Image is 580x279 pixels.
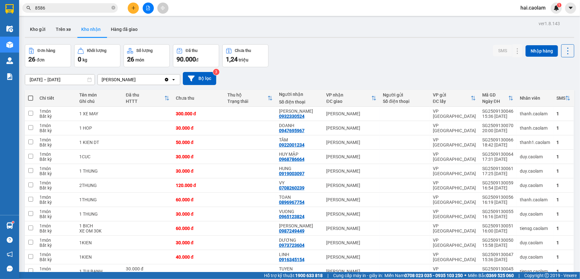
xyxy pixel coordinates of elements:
div: 60.000 đ [176,226,221,231]
div: thanh.caolam [520,111,550,116]
div: [PERSON_NAME] [326,269,376,274]
div: [PERSON_NAME] [326,154,376,159]
div: SG2509130056 [482,195,513,200]
div: duy.caolam [520,183,550,188]
th: Toggle SortBy [123,90,173,107]
img: logo-vxr [5,4,14,14]
div: thanh.caolam [520,197,550,202]
div: [PERSON_NAME] [326,197,376,202]
sup: 3 [213,69,219,75]
div: [PERSON_NAME] [326,125,376,131]
div: SG2509130051 [482,223,513,228]
span: triệu [239,57,248,62]
div: 16:16 [DATE] [482,214,513,219]
span: đơn [37,57,45,62]
th: Toggle SortBy [224,90,276,107]
div: DƯƠNG [279,238,320,243]
span: đ [196,57,198,62]
div: 1 món [39,266,73,271]
button: Đã thu90.000đ [173,44,219,67]
div: VP [GEOGRAPHIC_DATA] [433,123,476,133]
span: close-circle [111,6,115,10]
div: VP [GEOGRAPHIC_DATA] [433,252,476,262]
div: 1 món [39,195,73,200]
span: Hỗ trợ kỹ thuật: [264,272,323,279]
div: [PERSON_NAME] [326,211,376,217]
div: 1 XE MAY [79,111,119,116]
div: 1KIEN [79,240,119,245]
div: Ngày ĐH [482,99,508,104]
div: SG2509130061 [482,166,513,171]
button: Trên xe [51,22,76,37]
span: 1,24 [226,55,238,63]
span: Miền Bắc [468,272,514,279]
button: Kho nhận [76,22,106,37]
div: TUYEN [279,266,320,271]
div: thanh.caolam [520,125,550,131]
div: 30.000 đ [176,125,221,131]
div: 15:36 [DATE] [482,257,513,262]
div: 1 [556,125,570,131]
div: VP [GEOGRAPHIC_DATA] [433,137,476,147]
div: duy.caolam [520,211,550,217]
div: SG2509130046 [482,109,513,114]
button: Khối lượng0kg [74,44,120,67]
img: warehouse-icon [6,41,13,48]
span: file-add [146,6,150,10]
div: VP [GEOGRAPHIC_DATA] [433,109,476,119]
span: copyright [545,273,549,278]
div: 30.000 đ [176,154,221,159]
div: VY [279,180,320,185]
div: Trạng thái [227,99,268,104]
div: Nhân viên [520,96,550,101]
div: 1 [556,140,570,145]
button: file-add [143,3,154,14]
span: 1 [558,3,560,7]
button: aim [157,3,168,14]
div: [PERSON_NAME] [326,240,376,245]
div: SG2509130059 [482,180,513,185]
div: Bất kỳ [39,171,73,176]
b: [DOMAIN_NAME] [54,24,88,29]
span: close-circle [111,5,115,11]
button: Số lượng26món [124,44,170,67]
span: plus [131,6,136,10]
div: 16:54 [DATE] [482,185,513,190]
th: Toggle SortBy [553,90,574,107]
strong: 1900 633 818 [295,273,323,278]
strong: 0369 525 060 [486,273,514,278]
div: 30.000 đ [176,240,221,245]
input: Tìm tên, số ĐT hoặc mã đơn [35,4,110,11]
th: Toggle SortBy [479,90,517,107]
div: 0916345154 [279,257,304,262]
div: Ghi chú [79,99,119,104]
div: duy.caolam [520,240,550,245]
button: caret-down [565,3,576,14]
div: 40.000 đ [176,254,221,260]
div: 1 [556,197,570,202]
span: 0 [78,55,81,63]
th: Toggle SortBy [430,90,479,107]
div: 0968786664 [279,157,304,162]
div: 1 [556,254,570,260]
div: 1 món [39,180,73,185]
div: 120.000 đ [176,183,221,188]
div: 17:31 [DATE] [482,157,513,162]
span: Miền Nam [384,272,463,279]
th: Toggle SortBy [323,90,380,107]
div: 1 [556,168,570,174]
button: Nhập hàng [526,45,558,57]
div: [PERSON_NAME] [326,183,376,188]
div: Tại văn phòng [126,271,169,276]
div: Tên món [79,92,119,97]
div: 1THUNG [79,197,119,202]
div: Người nhận [279,92,320,97]
div: 1 món [39,252,73,257]
span: search [26,6,31,10]
img: warehouse-icon [6,57,13,64]
img: logo.jpg [69,8,84,23]
span: ⚪️ [464,274,466,277]
div: 1 THUNG [79,168,119,174]
img: icon-new-feature [554,5,559,11]
div: Mã GD [482,92,508,97]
